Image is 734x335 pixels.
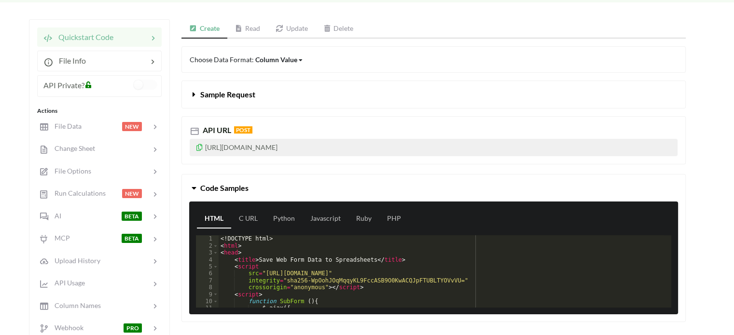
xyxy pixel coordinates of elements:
[196,298,219,305] div: 10
[196,263,219,270] div: 5
[49,212,61,220] span: AI
[196,242,219,249] div: 2
[196,305,219,311] div: 11
[196,284,219,291] div: 8
[122,234,142,243] span: BETA
[379,209,409,228] a: PHP
[196,256,219,263] div: 4
[196,270,219,277] div: 6
[231,209,265,228] a: C URL
[49,144,95,152] span: Change Sheet
[49,189,106,197] span: Run Calculations
[268,19,316,39] a: Update
[49,167,91,175] span: File Options
[316,19,361,39] a: Delete
[265,209,303,228] a: Python
[255,54,297,65] div: Column Value
[182,81,685,108] button: Sample Request
[49,301,101,309] span: Column Names
[182,174,685,201] button: Code Samples
[196,235,219,242] div: 1
[196,249,219,256] div: 3
[303,209,348,228] a: Javascript
[181,19,227,39] a: Create
[227,19,268,39] a: Read
[190,139,678,156] p: [URL][DOMAIN_NAME]
[234,126,252,134] span: POST
[200,90,255,99] span: Sample Request
[122,189,142,198] span: NEW
[196,277,219,284] div: 7
[122,212,142,221] span: BETA
[200,183,249,192] span: Code Samples
[348,209,379,228] a: Ruby
[190,55,304,64] span: Choose Data Format:
[49,234,70,242] span: MCP
[37,107,162,115] div: Actions
[49,122,82,130] span: File Data
[53,56,86,65] span: File Info
[197,209,231,228] a: HTML
[201,125,231,134] span: API URL
[196,291,219,298] div: 9
[49,279,85,287] span: API Usage
[122,122,142,131] span: NEW
[124,323,142,333] span: PRO
[43,80,84,90] span: API Private?
[53,32,113,41] span: Quickstart Code
[49,256,100,265] span: Upload History
[49,323,83,332] span: Webhook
